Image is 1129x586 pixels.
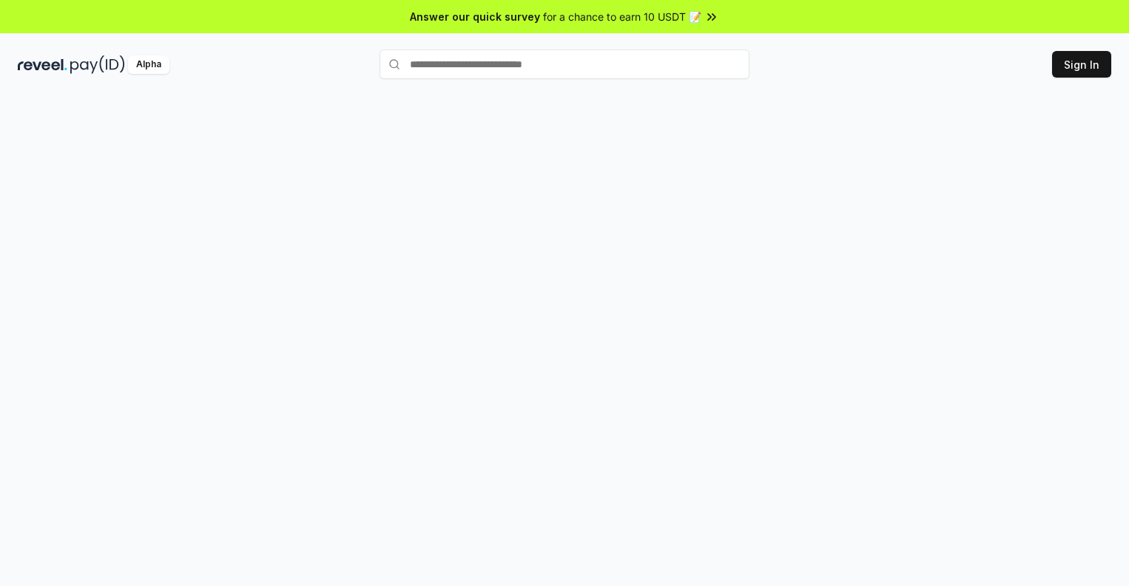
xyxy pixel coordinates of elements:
[1052,51,1111,78] button: Sign In
[18,55,67,74] img: reveel_dark
[70,55,125,74] img: pay_id
[128,55,169,74] div: Alpha
[410,9,540,24] span: Answer our quick survey
[543,9,701,24] span: for a chance to earn 10 USDT 📝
